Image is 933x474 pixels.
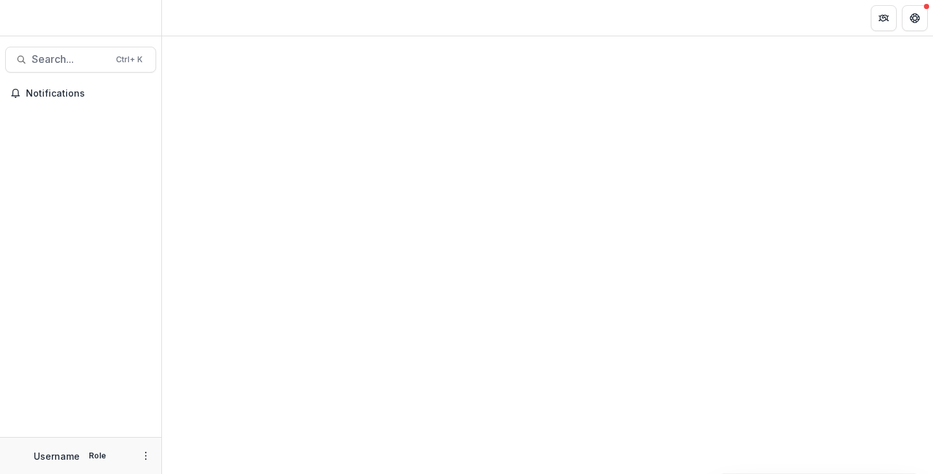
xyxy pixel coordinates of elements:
[85,450,110,462] p: Role
[902,5,928,31] button: Get Help
[871,5,897,31] button: Partners
[32,53,108,65] span: Search...
[167,8,222,27] nav: breadcrumb
[138,448,154,464] button: More
[113,53,145,67] div: Ctrl + K
[5,83,156,104] button: Notifications
[26,88,151,99] span: Notifications
[34,449,80,463] p: Username
[5,47,156,73] button: Search...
